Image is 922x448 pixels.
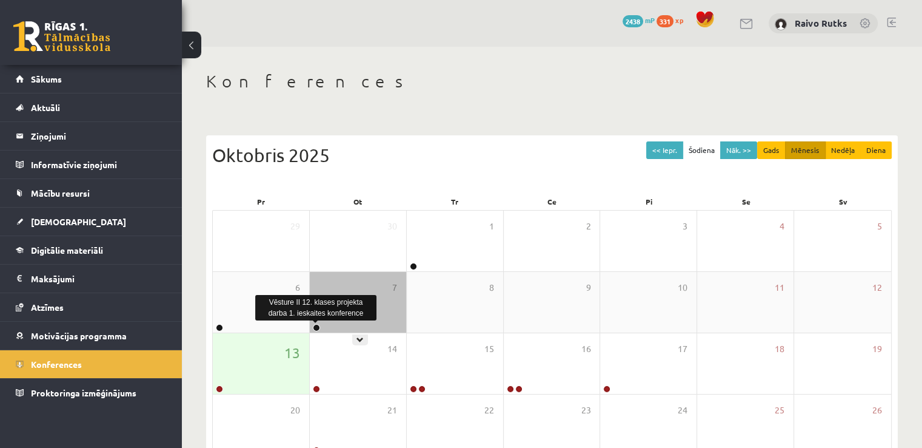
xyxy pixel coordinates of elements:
div: Pi [601,193,698,210]
div: Oktobris 2025 [212,141,892,169]
img: Raivo Rutks [775,18,787,30]
span: 8 [489,281,494,294]
div: Tr [406,193,503,210]
span: 23 [581,404,590,417]
span: 19 [872,342,882,356]
span: 4 [780,220,784,233]
div: Vēsture II 12. klases projekta darba 1. ieskaites konference [255,295,376,321]
a: Motivācijas programma [16,322,167,350]
span: 21 [387,404,397,417]
a: 2438 mP [623,15,655,25]
button: << Iepr. [646,141,683,159]
span: 12 [872,281,882,294]
span: Proktoringa izmēģinājums [31,387,136,398]
span: 25 [775,404,784,417]
span: 3 [683,220,687,233]
span: mP [645,15,655,25]
span: 2438 [623,15,643,27]
span: [DEMOGRAPHIC_DATA] [31,216,126,227]
span: 24 [678,404,687,417]
div: Pr [212,193,309,210]
button: Nedēļa [825,141,861,159]
span: Mācību resursi [31,188,90,199]
a: Informatīvie ziņojumi [16,151,167,178]
span: Aktuāli [31,102,60,113]
span: 6 [295,281,300,294]
span: 29 [290,220,300,233]
h1: Konferences [206,71,898,92]
span: 10 [678,281,687,294]
span: 18 [775,342,784,356]
span: 331 [656,15,673,27]
span: 11 [775,281,784,294]
a: [DEMOGRAPHIC_DATA] [16,208,167,236]
a: Ziņojumi [16,122,167,150]
span: 13 [284,342,300,363]
a: Aktuāli [16,93,167,121]
div: Ot [309,193,406,210]
span: xp [675,15,683,25]
legend: Ziņojumi [31,122,167,150]
legend: Informatīvie ziņojumi [31,151,167,178]
span: 7 [392,281,397,294]
a: Maksājumi [16,265,167,293]
span: 15 [484,342,494,356]
a: Konferences [16,350,167,378]
div: Ce [503,193,600,210]
div: Sv [795,193,892,210]
span: 30 [387,220,397,233]
legend: Maksājumi [31,265,167,293]
span: 22 [484,404,494,417]
span: 2 [586,220,590,233]
span: Atzīmes [31,302,64,313]
button: Nāk. >> [720,141,757,159]
span: 20 [290,404,300,417]
a: Raivo Rutks [795,17,847,29]
a: Rīgas 1. Tālmācības vidusskola [13,21,110,52]
a: Mācību resursi [16,179,167,207]
button: Mēnesis [785,141,826,159]
span: 14 [387,342,397,356]
span: Motivācijas programma [31,330,127,341]
button: Diena [860,141,892,159]
span: 16 [581,342,590,356]
span: 26 [872,404,882,417]
a: Atzīmes [16,293,167,321]
a: Sākums [16,65,167,93]
span: 5 [877,220,882,233]
span: 17 [678,342,687,356]
a: Proktoringa izmēģinājums [16,379,167,407]
a: Digitālie materiāli [16,236,167,264]
span: Digitālie materiāli [31,245,103,256]
span: 1 [489,220,494,233]
a: 331 xp [656,15,689,25]
div: Se [698,193,795,210]
span: 9 [586,281,590,294]
button: Gads [757,141,786,159]
span: Sākums [31,73,62,84]
span: Konferences [31,359,82,370]
button: Šodiena [683,141,721,159]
